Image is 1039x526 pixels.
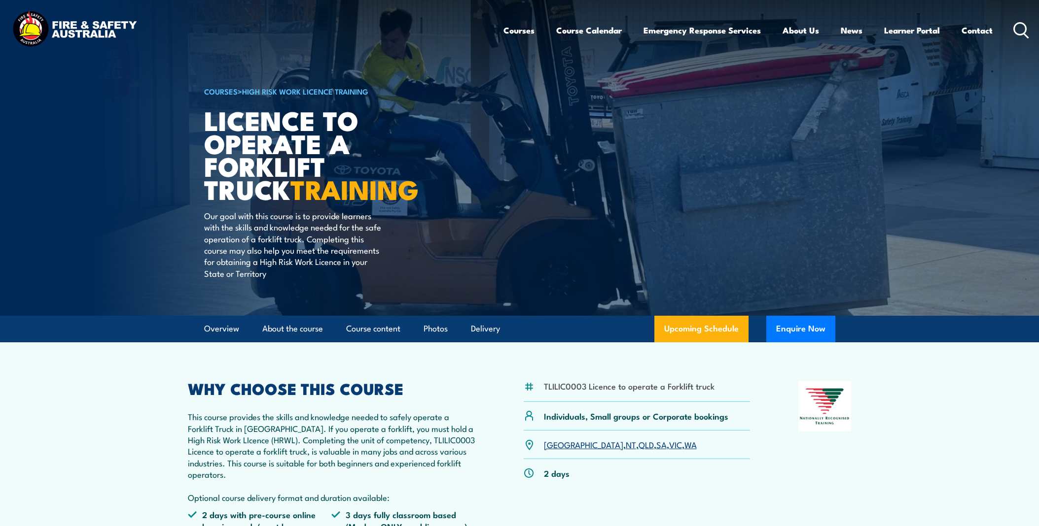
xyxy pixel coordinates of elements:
[962,17,993,43] a: Contact
[204,85,448,97] h6: >
[471,316,500,342] a: Delivery
[639,438,654,450] a: QLD
[204,210,384,279] p: Our goal with this course is to provide learners with the skills and knowledge needed for the saf...
[669,438,682,450] a: VIC
[544,467,570,479] p: 2 days
[204,86,238,97] a: COURSES
[884,17,940,43] a: Learner Portal
[204,316,239,342] a: Overview
[644,17,761,43] a: Emergency Response Services
[204,108,448,200] h1: Licence to operate a forklift truck
[766,316,835,342] button: Enquire Now
[242,86,368,97] a: High Risk Work Licence Training
[556,17,622,43] a: Course Calendar
[290,168,419,209] strong: TRAINING
[503,17,535,43] a: Courses
[188,411,476,503] p: This course provides the skills and knowledge needed to safely operate a Forklift Truck in [GEOGR...
[424,316,448,342] a: Photos
[783,17,819,43] a: About Us
[841,17,862,43] a: News
[544,410,728,422] p: Individuals, Small groups or Corporate bookings
[656,438,667,450] a: SA
[544,438,623,450] a: [GEOGRAPHIC_DATA]
[654,316,749,342] a: Upcoming Schedule
[798,381,852,431] img: Nationally Recognised Training logo.
[684,438,697,450] a: WA
[544,380,715,392] li: TLILIC0003 Licence to operate a Forklift truck
[544,439,697,450] p: , , , , ,
[346,316,400,342] a: Course content
[188,381,476,395] h2: WHY CHOOSE THIS COURSE
[626,438,636,450] a: NT
[262,316,323,342] a: About the course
